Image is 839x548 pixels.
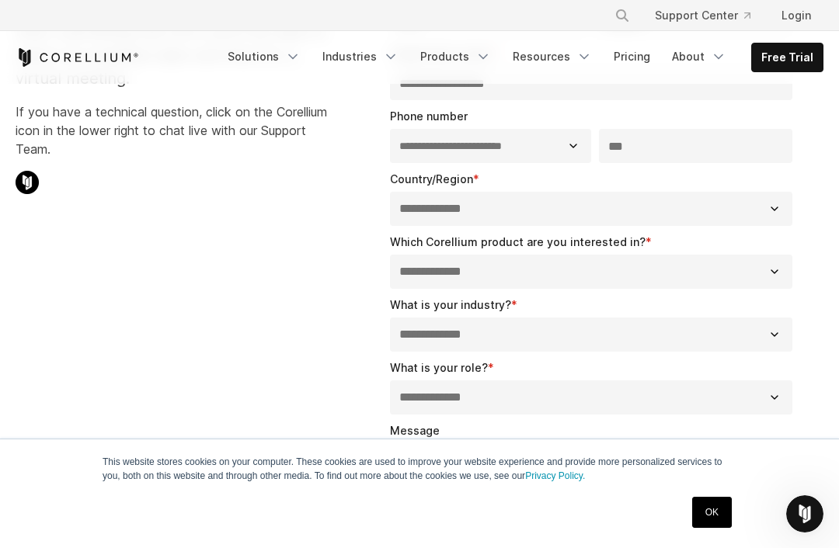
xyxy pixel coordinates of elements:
a: Pricing [604,43,660,71]
span: Phone number [390,109,468,123]
div: Navigation Menu [218,43,823,72]
p: If you have a technical question, click on the Corellium icon in the lower right to chat live wit... [16,102,334,158]
a: OK [692,497,732,528]
span: What is your industry? [390,298,511,311]
a: Solutions [218,43,310,71]
a: Support Center [642,2,763,29]
a: Corellium Home [16,48,139,67]
button: Search [608,2,636,29]
span: Country/Region [390,172,473,186]
span: Which Corellium product are you interested in? [390,235,646,248]
a: Products [411,43,500,71]
img: Corellium Chat Icon [16,171,39,194]
div: Navigation Menu [596,2,823,29]
p: This website stores cookies on your computer. These cookies are used to improve your website expe... [103,455,736,483]
a: Login [769,2,823,29]
a: Resources [503,43,601,71]
iframe: Intercom live chat [786,495,823,532]
a: Privacy Policy. [525,470,585,481]
a: Industries [313,43,408,71]
span: Message [390,424,440,437]
a: Free Trial [752,43,823,71]
a: About [663,43,736,71]
span: What is your role? [390,361,488,374]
